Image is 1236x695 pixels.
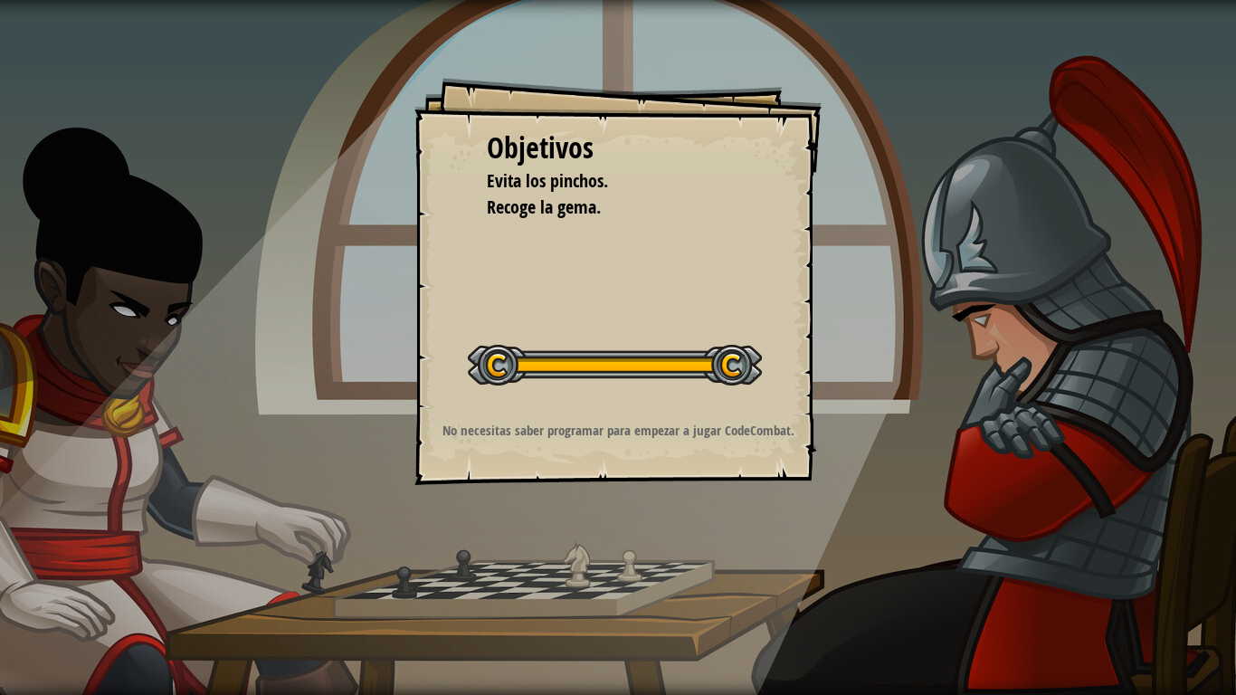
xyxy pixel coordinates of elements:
span: Recoge la gema. [487,195,601,219]
div: Objetivos [487,128,749,169]
span: Evita los pinchos. [487,168,608,193]
li: Evita los pinchos. [464,168,745,195]
p: No necesitas saber programar para empezar a jugar CodeCombat. [437,421,800,440]
li: Recoge la gema. [464,195,745,221]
